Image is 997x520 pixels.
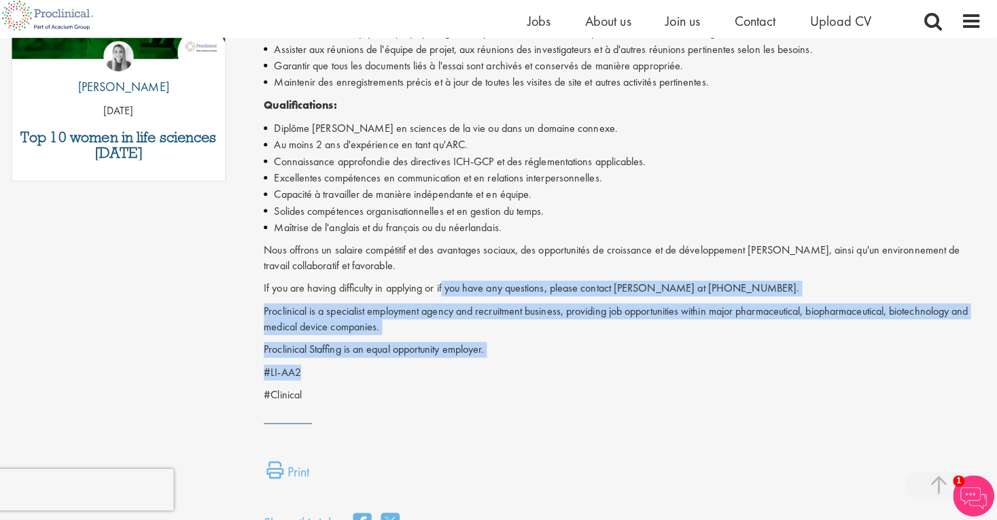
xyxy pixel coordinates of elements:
li: Maintenir des enregistrements précis et à jour de toutes les visites de site et autres activités ... [273,80,981,96]
a: About us [590,18,635,36]
iframe: reCAPTCHA [10,470,183,510]
li: Maîtrise de l'anglais et du français ou du néerlandais. [273,223,981,239]
li: Assister aux réunions de l'équipe de projet, aux réunions des investigateurs et à d'autres réunio... [273,47,981,63]
li: Garantir que tous les documents liés à l'essai sont archivés et conservés de manière appropriée. [273,63,981,80]
a: Join us [669,18,703,36]
strong: Qualifications: [273,103,345,117]
a: Upload CV [812,18,873,36]
span: 1 [953,476,964,487]
img: Chatbot [953,476,994,517]
a: Top 10 women in life sciences [DATE] [31,135,228,164]
a: Hannah Burke [PERSON_NAME] [79,47,179,108]
p: [DATE] [24,108,235,124]
li: Solides compétences organisationnelles et en gestion du temps. [273,207,981,223]
p: #Clinical [273,389,981,404]
p: Proclinical Staffing is an equal opportunity employer. [273,344,981,360]
li: Au moins 2 ans d'expérience en tant qu'ARC. [273,141,981,158]
li: Connaissance approfondie des directives ICH-GCP et des réglementations applicables. [273,158,981,174]
li: Diplôme [PERSON_NAME] en sciences de la vie ou dans un domaine connexe. [273,125,981,141]
img: Hannah Burke [114,47,144,77]
li: Capacité à travailler de manière indépendante et en équipe. [273,190,981,207]
li: Excellentes compétences en communication et en relations interpersonnelles. [273,174,981,190]
p: #LI-AA2 [273,366,981,382]
p: Proclinical is a specialist employment agency and recruitment business, providing job opportuniti... [273,306,981,337]
a: Print [275,462,317,489]
a: Contact [737,18,778,36]
p: If you are having difficulty in applying or if you have any questions, please contact [PERSON_NAM... [273,283,981,299]
p: [PERSON_NAME] [79,84,179,101]
p: Nous offrons un salaire compétitif et des avantages sociaux, des opportunités de croissance et de... [273,246,981,277]
a: Jobs [533,18,556,36]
